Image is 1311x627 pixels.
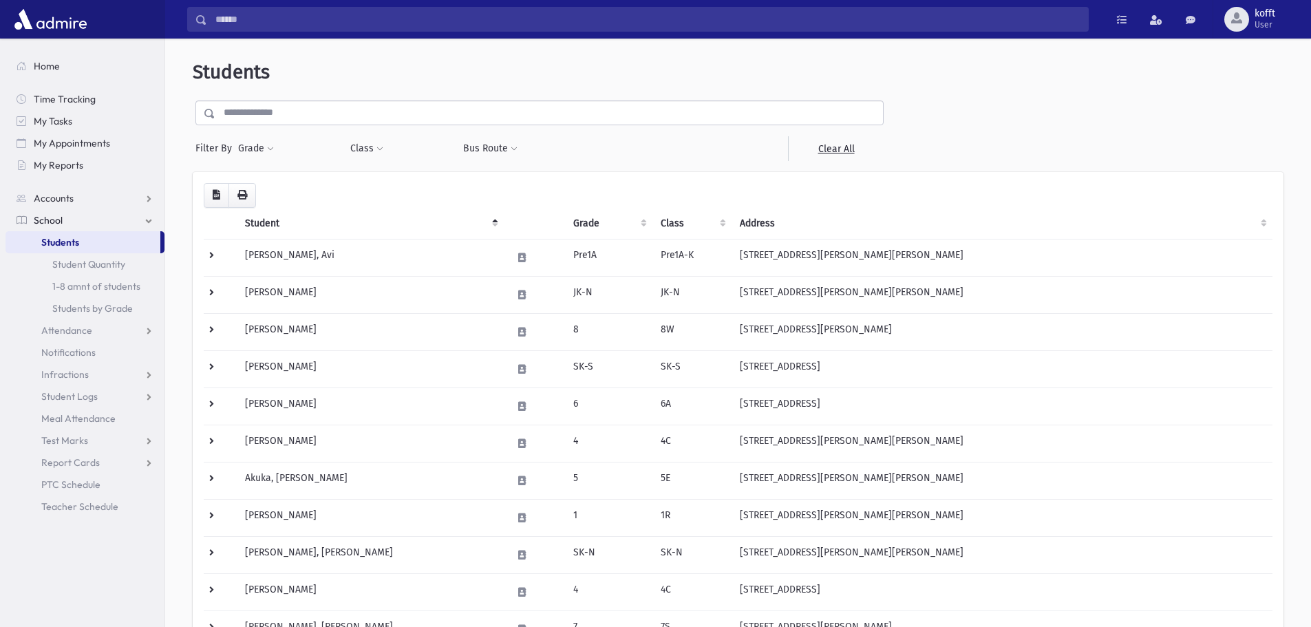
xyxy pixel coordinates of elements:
[6,88,164,110] a: Time Tracking
[652,313,732,350] td: 8W
[6,474,164,496] a: PTC Schedule
[6,231,160,253] a: Students
[41,390,98,403] span: Student Logs
[41,368,89,381] span: Infractions
[732,499,1272,536] td: [STREET_ADDRESS][PERSON_NAME][PERSON_NAME]
[732,350,1272,387] td: [STREET_ADDRESS]
[1255,19,1275,30] span: User
[34,137,110,149] span: My Appointments
[732,462,1272,499] td: [STREET_ADDRESS][PERSON_NAME][PERSON_NAME]
[652,208,732,240] th: Class: activate to sort column ascending
[193,61,270,83] span: Students
[41,456,100,469] span: Report Cards
[34,214,63,226] span: School
[6,55,164,77] a: Home
[6,363,164,385] a: Infractions
[237,276,504,313] td: [PERSON_NAME]
[652,387,732,425] td: 6A
[6,385,164,407] a: Student Logs
[41,500,118,513] span: Teacher Schedule
[565,208,652,240] th: Grade: activate to sort column ascending
[565,276,652,313] td: JK-N
[41,478,100,491] span: PTC Schedule
[237,499,504,536] td: [PERSON_NAME]
[237,462,504,499] td: Akuka, [PERSON_NAME]
[6,110,164,132] a: My Tasks
[237,313,504,350] td: [PERSON_NAME]
[237,387,504,425] td: [PERSON_NAME]
[652,573,732,610] td: 4C
[732,313,1272,350] td: [STREET_ADDRESS][PERSON_NAME]
[6,187,164,209] a: Accounts
[652,499,732,536] td: 1R
[6,132,164,154] a: My Appointments
[732,208,1272,240] th: Address: activate to sort column ascending
[652,536,732,573] td: SK-N
[237,208,504,240] th: Student: activate to sort column descending
[34,93,96,105] span: Time Tracking
[6,275,164,297] a: 1-8 amnt of students
[788,136,884,161] a: Clear All
[237,239,504,276] td: [PERSON_NAME], Avi
[237,425,504,462] td: [PERSON_NAME]
[6,451,164,474] a: Report Cards
[195,141,237,156] span: Filter By
[462,136,518,161] button: Bus Route
[652,239,732,276] td: Pre1A-K
[41,236,79,248] span: Students
[11,6,90,33] img: AdmirePro
[732,573,1272,610] td: [STREET_ADDRESS]
[652,462,732,499] td: 5E
[652,350,732,387] td: SK-S
[652,276,732,313] td: JK-N
[732,425,1272,462] td: [STREET_ADDRESS][PERSON_NAME][PERSON_NAME]
[41,434,88,447] span: Test Marks
[732,536,1272,573] td: [STREET_ADDRESS][PERSON_NAME][PERSON_NAME]
[565,350,652,387] td: SK-S
[6,154,164,176] a: My Reports
[6,297,164,319] a: Students by Grade
[565,499,652,536] td: 1
[237,136,275,161] button: Grade
[350,136,384,161] button: Class
[652,425,732,462] td: 4C
[34,60,60,72] span: Home
[237,536,504,573] td: [PERSON_NAME], [PERSON_NAME]
[41,412,116,425] span: Meal Attendance
[732,239,1272,276] td: [STREET_ADDRESS][PERSON_NAME][PERSON_NAME]
[237,573,504,610] td: [PERSON_NAME]
[34,192,74,204] span: Accounts
[41,324,92,337] span: Attendance
[732,276,1272,313] td: [STREET_ADDRESS][PERSON_NAME][PERSON_NAME]
[6,253,164,275] a: Student Quantity
[34,115,72,127] span: My Tasks
[6,341,164,363] a: Notifications
[6,429,164,451] a: Test Marks
[204,183,229,208] button: CSV
[565,573,652,610] td: 4
[565,425,652,462] td: 4
[228,183,256,208] button: Print
[565,313,652,350] td: 8
[565,462,652,499] td: 5
[565,387,652,425] td: 6
[732,387,1272,425] td: [STREET_ADDRESS]
[41,346,96,359] span: Notifications
[6,496,164,518] a: Teacher Schedule
[565,239,652,276] td: Pre1A
[237,350,504,387] td: [PERSON_NAME]
[1255,8,1275,19] span: kofft
[565,536,652,573] td: SK-N
[34,159,83,171] span: My Reports
[6,319,164,341] a: Attendance
[6,209,164,231] a: School
[6,407,164,429] a: Meal Attendance
[207,7,1088,32] input: Search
